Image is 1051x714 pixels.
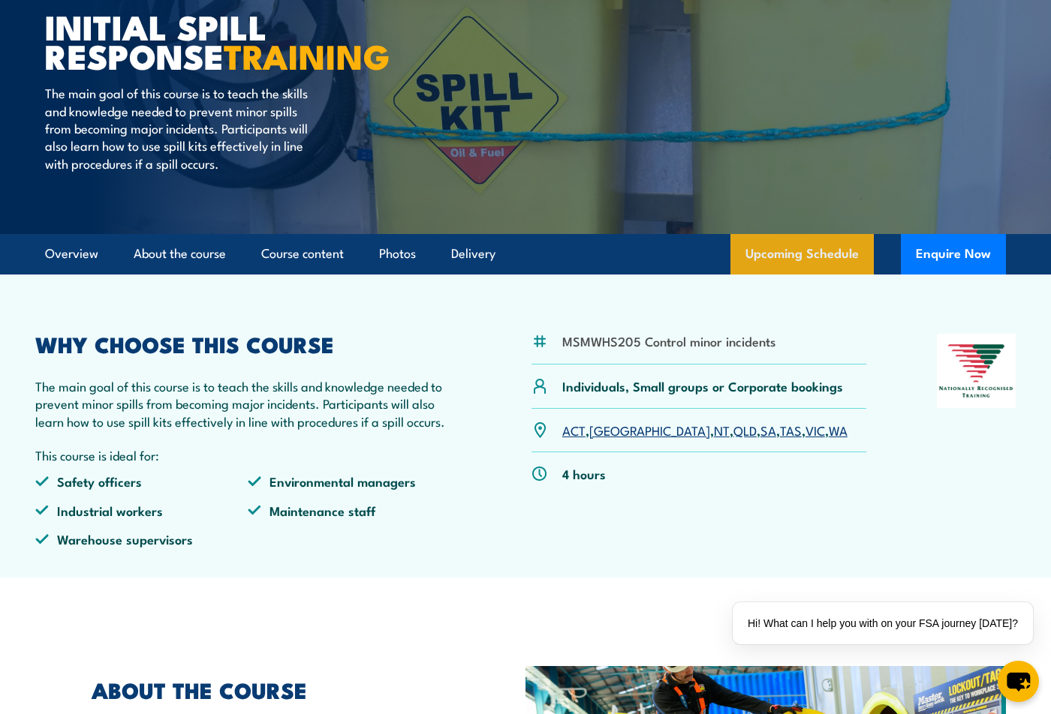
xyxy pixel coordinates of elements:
[562,421,848,439] p: , , , , , , ,
[35,502,248,519] li: Industrial workers
[248,472,460,490] li: Environmental managers
[261,234,344,274] a: Course content
[248,502,460,519] li: Maintenance staff
[35,377,460,430] p: The main goal of this course is to teach the skills and knowledge needed to prevent minor spills ...
[45,234,98,274] a: Overview
[224,29,390,81] strong: TRAINING
[379,234,416,274] a: Photos
[35,530,248,547] li: Warehouse supervisors
[589,421,710,439] a: [GEOGRAPHIC_DATA]
[562,377,843,394] p: Individuals, Small groups or Corporate bookings
[35,472,248,490] li: Safety officers
[714,421,730,439] a: NT
[562,465,606,482] p: 4 hours
[806,421,825,439] a: VIC
[562,421,586,439] a: ACT
[35,446,460,463] p: This course is ideal for:
[733,421,757,439] a: QLD
[733,602,1033,644] div: Hi! What can I help you with on your FSA journey [DATE]?
[45,11,416,70] h1: Initial Spill Response
[998,661,1039,702] button: chat-button
[780,421,802,439] a: TAS
[829,421,848,439] a: WA
[451,234,495,274] a: Delivery
[901,234,1006,274] button: Enquire Now
[937,334,1016,408] img: Nationally Recognised Training logo.
[760,421,776,439] a: SA
[562,332,775,349] li: MSMWHS205 Control minor incidents
[730,234,874,274] a: Upcoming Schedule
[35,334,460,353] h2: WHY CHOOSE THIS COURSE
[45,84,319,172] p: The main goal of this course is to teach the skills and knowledge needed to prevent minor spills ...
[134,234,226,274] a: About the course
[92,679,503,699] h2: ABOUT THE COURSE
